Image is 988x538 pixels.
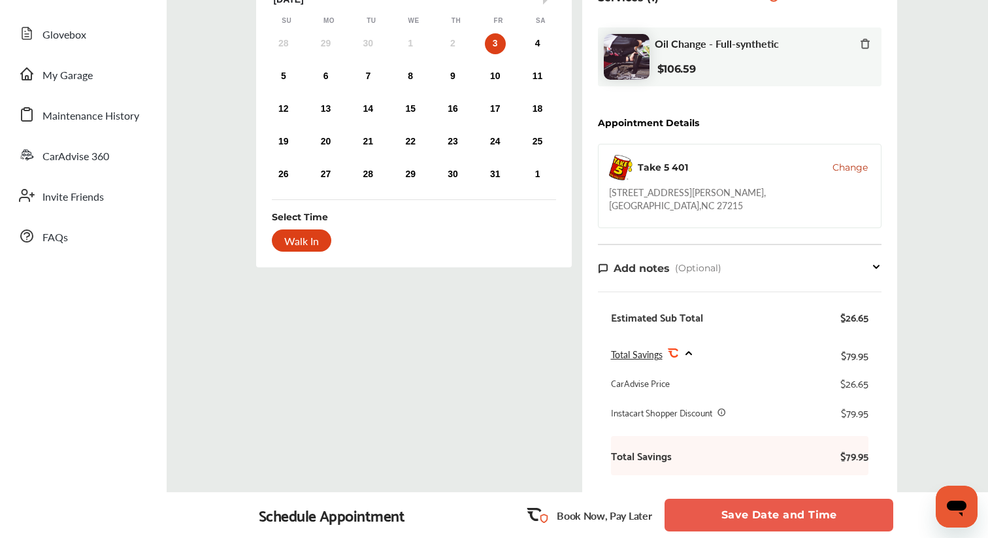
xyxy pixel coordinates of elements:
[527,33,548,54] div: Choose Saturday, October 4th, 2025
[42,189,104,206] span: Invite Friends
[365,16,378,25] div: Tu
[316,66,337,87] div: Choose Monday, October 6th, 2025
[442,99,463,120] div: Choose Thursday, October 16th, 2025
[12,57,154,91] a: My Garage
[280,16,293,25] div: Su
[357,33,378,54] div: Not available Tuesday, September 30th, 2025
[42,108,139,125] span: Maintenance History
[273,66,294,87] div: Choose Sunday, October 5th, 2025
[527,131,548,152] div: Choose Saturday, October 25th, 2025
[273,131,294,152] div: Choose Sunday, October 19th, 2025
[316,33,337,54] div: Not available Monday, September 29th, 2025
[273,33,294,54] div: Not available Sunday, September 28th, 2025
[400,131,421,152] div: Choose Wednesday, October 22nd, 2025
[485,99,506,120] div: Choose Friday, October 17th, 2025
[400,33,421,54] div: Not available Wednesday, October 1st, 2025
[675,262,721,274] span: (Optional)
[527,99,548,120] div: Choose Saturday, October 18th, 2025
[485,131,506,152] div: Choose Friday, October 24th, 2025
[442,164,463,185] div: Choose Thursday, October 30th, 2025
[400,99,421,120] div: Choose Wednesday, October 15th, 2025
[609,186,871,212] div: [STREET_ADDRESS][PERSON_NAME] , [GEOGRAPHIC_DATA] , NC 27215
[535,16,548,25] div: Sa
[840,311,868,324] div: $26.65
[42,27,86,44] span: Glovebox
[400,164,421,185] div: Choose Wednesday, October 29th, 2025
[527,66,548,87] div: Choose Saturday, October 11th, 2025
[407,16,420,25] div: We
[272,229,331,252] div: Walk In
[357,99,378,120] div: Choose Tuesday, October 14th, 2025
[400,66,421,87] div: Choose Wednesday, October 8th, 2025
[12,219,154,253] a: FAQs
[527,164,548,185] div: Choose Saturday, November 1st, 2025
[598,118,699,128] div: Appointment Details
[450,16,463,25] div: Th
[42,229,68,246] span: FAQs
[316,164,337,185] div: Choose Monday, October 27th, 2025
[841,406,868,419] div: $79.95
[840,377,868,390] div: $26.65
[12,16,154,50] a: Glovebox
[262,31,559,188] div: month 2025-10
[611,311,703,324] div: Estimated Sub Total
[611,406,712,419] div: Instacart Shopper Discount
[655,37,779,50] span: Oil Change - Full-synthetic
[492,16,505,25] div: Fr
[485,33,506,54] div: Choose Friday, October 3rd, 2025
[316,131,337,152] div: Choose Monday, October 20th, 2025
[259,506,405,524] div: Schedule Appointment
[316,99,337,120] div: Choose Monday, October 13th, 2025
[829,449,868,462] b: $79.95
[936,486,978,528] iframe: Button to launch messaging window
[604,34,650,80] img: oil-change-thumb.jpg
[665,499,893,531] button: Save Date and Time
[611,377,670,390] div: CarAdvise Price
[357,164,378,185] div: Choose Tuesday, October 28th, 2025
[609,155,633,180] img: logo-take5.png
[12,178,154,212] a: Invite Friends
[357,66,378,87] div: Choose Tuesday, October 7th, 2025
[12,138,154,172] a: CarAdvise 360
[12,97,154,131] a: Maintenance History
[841,346,868,363] div: $79.95
[42,67,93,84] span: My Garage
[273,99,294,120] div: Choose Sunday, October 12th, 2025
[557,508,651,523] p: Book Now, Pay Later
[442,131,463,152] div: Choose Thursday, October 23rd, 2025
[273,164,294,185] div: Choose Sunday, October 26th, 2025
[611,449,672,462] b: Total Savings
[611,348,663,361] span: Total Savings
[638,161,688,174] div: Take 5 401
[357,131,378,152] div: Choose Tuesday, October 21st, 2025
[442,66,463,87] div: Choose Thursday, October 9th, 2025
[323,16,336,25] div: Mo
[42,148,109,165] span: CarAdvise 360
[614,262,670,275] span: Add notes
[832,161,868,174] button: Change
[442,33,463,54] div: Not available Thursday, October 2nd, 2025
[657,63,696,75] b: $106.59
[272,210,328,224] div: Select Time
[485,164,506,185] div: Choose Friday, October 31st, 2025
[598,263,608,274] img: note-icon.db9493fa.svg
[485,66,506,87] div: Choose Friday, October 10th, 2025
